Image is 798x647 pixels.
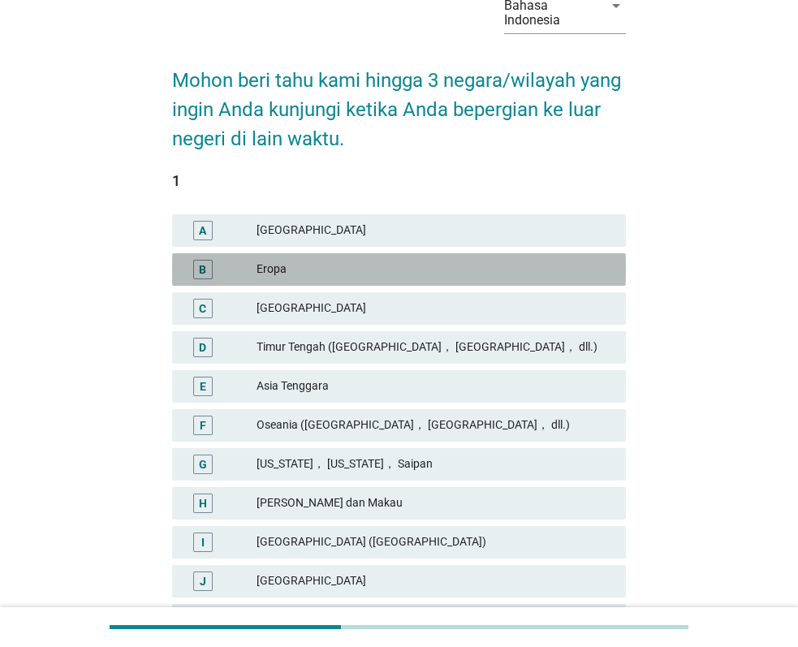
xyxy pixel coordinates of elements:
[257,299,613,318] div: [GEOGRAPHIC_DATA]
[257,494,613,513] div: [PERSON_NAME] dan Makau
[172,170,626,192] div: 1
[257,533,613,552] div: [GEOGRAPHIC_DATA] ([GEOGRAPHIC_DATA])
[199,339,206,356] div: D
[172,50,626,153] h2: Mohon beri tahu kami hingga 3 negara/wilayah yang ingin Anda kunjungi ketika Anda bepergian ke lu...
[257,377,613,396] div: Asia Tenggara
[257,572,613,591] div: [GEOGRAPHIC_DATA]
[200,572,206,589] div: J
[257,260,613,279] div: Eropa
[200,377,206,395] div: E
[257,221,613,240] div: [GEOGRAPHIC_DATA]
[257,338,613,357] div: Timur Tengah ([GEOGRAPHIC_DATA]， [GEOGRAPHIC_DATA]， dll.)
[257,455,613,474] div: [US_STATE]， [US_STATE]， Saipan
[257,416,613,435] div: Oseania ([GEOGRAPHIC_DATA]， [GEOGRAPHIC_DATA]， dll.)
[201,533,205,550] div: I
[200,416,206,433] div: F
[199,222,206,239] div: A
[199,455,207,472] div: G
[199,261,206,278] div: B
[199,300,206,317] div: C
[199,494,207,511] div: H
